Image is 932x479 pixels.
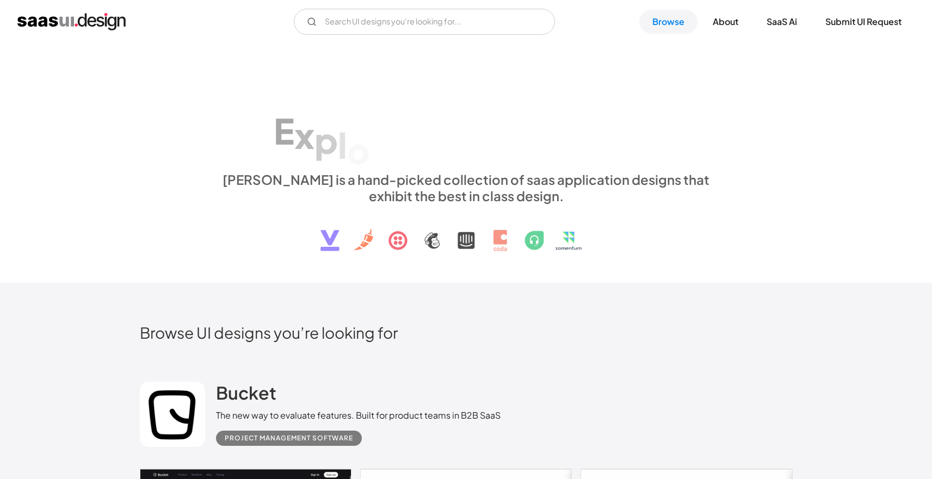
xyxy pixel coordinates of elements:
[294,9,555,35] form: Email Form
[216,409,501,422] div: The new way to evaluate features. Built for product teams in B2B SaaS
[700,10,751,34] a: About
[754,10,810,34] a: SaaS Ai
[301,204,631,260] img: text, icon, saas logo
[216,171,717,204] div: [PERSON_NAME] is a hand-picked collection of saas application designs that exhibit the best in cl...
[294,114,314,156] div: x
[216,382,276,409] a: Bucket
[812,10,915,34] a: Submit UI Request
[17,13,126,30] a: home
[216,77,717,160] h1: Explore SaaS UI design patterns & interactions.
[338,124,347,166] div: l
[294,9,555,35] input: Search UI designs you're looking for...
[639,10,698,34] a: Browse
[314,119,338,161] div: p
[225,432,353,445] div: Project Management Software
[140,323,793,342] h2: Browse UI designs you’re looking for
[216,382,276,403] h2: Bucket
[274,110,294,152] div: E
[347,129,370,171] div: o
